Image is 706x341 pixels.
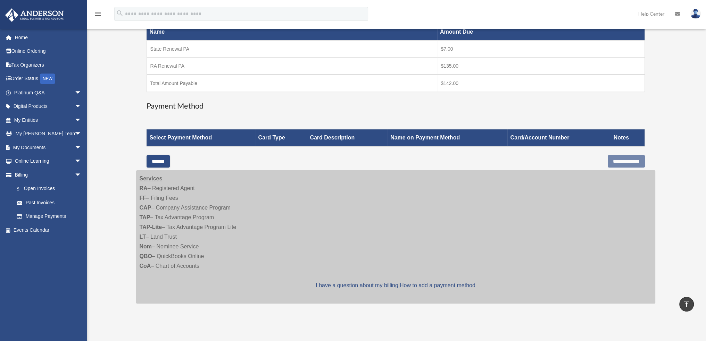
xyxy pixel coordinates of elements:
[140,205,151,211] strong: CAP
[140,185,148,191] strong: RA
[5,223,92,237] a: Events Calendar
[116,9,124,17] i: search
[140,195,147,201] strong: FF
[136,170,655,304] div: – Registered Agent – Filing Fees – Company Assistance Program – Tax Advantage Program – Tax Advan...
[140,214,150,220] strong: TAP
[147,57,437,75] td: RA Renewal PA
[5,44,92,58] a: Online Ordering
[437,23,645,40] th: Amount Due
[147,129,256,147] th: Select Payment Method
[140,263,151,269] strong: CoA
[75,127,89,141] span: arrow_drop_down
[256,129,307,147] th: Card Type
[400,282,475,288] a: How to add a payment method
[147,75,437,92] td: Total Amount Payable
[147,40,437,57] td: State Renewal PA
[5,140,92,154] a: My Documentsarrow_drop_down
[75,140,89,155] span: arrow_drop_down
[5,72,92,86] a: Order StatusNEW
[75,154,89,169] span: arrow_drop_down
[94,10,102,18] i: menu
[611,129,645,147] th: Notes
[75,168,89,182] span: arrow_drop_down
[5,127,92,141] a: My [PERSON_NAME] Teamarrow_drop_down
[94,12,102,18] a: menu
[140,224,162,230] strong: TAP-Lite
[140,253,152,259] strong: QBO
[140,244,152,249] strong: Nom
[75,113,89,127] span: arrow_drop_down
[10,210,89,223] a: Manage Payments
[316,282,398,288] a: I have a question about my billing
[437,57,645,75] td: $135.00
[75,86,89,100] span: arrow_drop_down
[307,129,388,147] th: Card Description
[5,168,89,182] a: Billingarrow_drop_down
[75,100,89,114] span: arrow_drop_down
[140,176,163,181] strong: Services
[682,300,691,308] i: vertical_align_top
[140,281,652,290] p: |
[147,23,437,40] th: Name
[437,75,645,92] td: $142.00
[437,40,645,57] td: $7.00
[5,154,92,168] a: Online Learningarrow_drop_down
[5,58,92,72] a: Tax Organizers
[10,196,89,210] a: Past Invoices
[140,234,146,240] strong: LT
[507,129,611,147] th: Card/Account Number
[10,182,85,196] a: $Open Invoices
[5,100,92,113] a: Digital Productsarrow_drop_down
[20,185,24,193] span: $
[679,297,694,312] a: vertical_align_top
[690,9,701,19] img: User Pic
[147,101,645,111] h3: Payment Method
[388,129,507,147] th: Name on Payment Method
[5,113,92,127] a: My Entitiesarrow_drop_down
[3,8,66,22] img: Anderson Advisors Platinum Portal
[5,31,92,44] a: Home
[5,86,92,100] a: Platinum Q&Aarrow_drop_down
[40,74,55,84] div: NEW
